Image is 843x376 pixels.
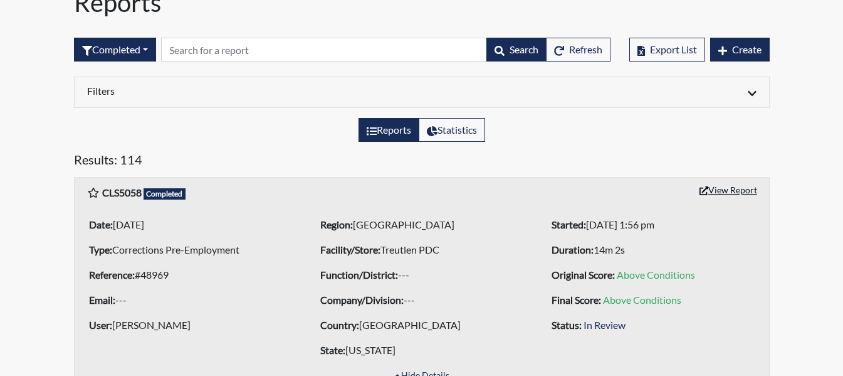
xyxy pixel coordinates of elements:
[732,43,762,55] span: Create
[84,240,296,260] li: Corrections Pre-Employment
[74,152,770,172] h5: Results: 114
[89,319,112,331] b: User:
[617,269,695,281] span: Above Conditions
[552,218,586,230] b: Started:
[419,118,485,142] label: View statistics about completed interviews
[78,85,766,100] div: Click to expand/collapse filters
[84,315,296,335] li: [PERSON_NAME]
[102,186,142,198] b: CLS5058
[315,265,528,285] li: ---
[510,43,538,55] span: Search
[84,215,296,235] li: [DATE]
[74,38,156,62] div: Filter by interview status
[84,265,296,285] li: #48969
[161,38,487,62] input: Search by Registration ID, Interview Number, or Investigation Name.
[710,38,770,62] button: Create
[584,319,626,331] span: In Review
[144,188,186,200] span: Completed
[359,118,419,142] label: View the list of reports
[74,38,156,62] button: Completed
[320,244,380,255] b: Facility/Store:
[603,294,681,306] span: Above Conditions
[89,294,115,306] b: Email:
[89,218,113,230] b: Date:
[650,43,697,55] span: Export List
[320,319,359,331] b: Country:
[552,269,615,281] b: Original Score:
[320,269,398,281] b: Function/District:
[87,85,412,97] h6: Filters
[569,43,602,55] span: Refresh
[320,218,353,230] b: Region:
[546,38,610,62] button: Refresh
[315,240,528,260] li: Treutlen PDC
[84,290,296,310] li: ---
[320,294,404,306] b: Company/Division:
[315,215,528,235] li: [GEOGRAPHIC_DATA]
[552,244,594,255] b: Duration:
[629,38,705,62] button: Export List
[552,294,601,306] b: Final Score:
[547,215,759,235] li: [DATE] 1:56 pm
[486,38,547,62] button: Search
[89,269,135,281] b: Reference:
[315,290,528,310] li: ---
[89,244,112,255] b: Type:
[315,340,528,360] li: [US_STATE]
[552,319,582,331] b: Status:
[320,344,345,356] b: State:
[315,315,528,335] li: [GEOGRAPHIC_DATA]
[547,240,759,260] li: 14m 2s
[694,180,763,200] button: View Report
